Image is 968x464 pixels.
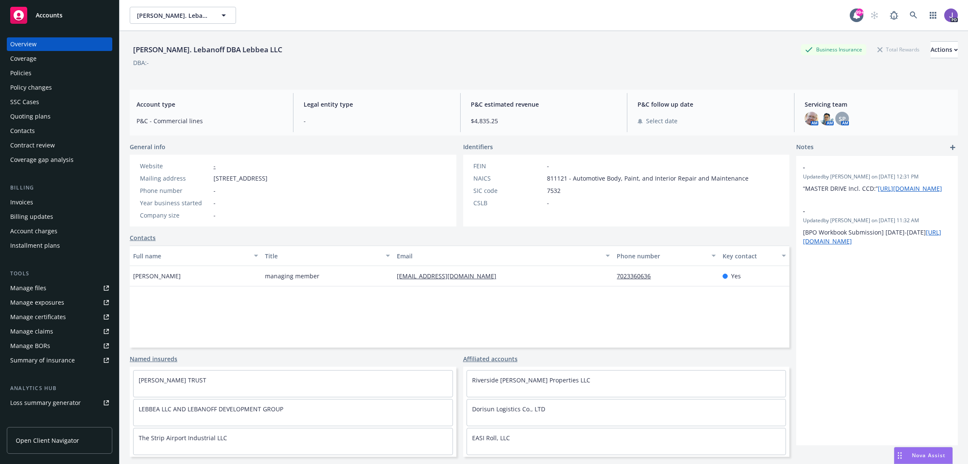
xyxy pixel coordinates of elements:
div: Analytics hub [7,384,112,393]
img: photo [805,112,818,125]
div: NAICS [473,174,544,183]
div: Contract review [10,139,55,152]
button: Title [262,246,393,266]
a: Switch app [925,7,942,24]
span: Notes [796,142,814,153]
span: Identifiers [463,142,493,151]
span: - [547,198,549,207]
div: Year business started [140,198,210,207]
p: [BPO Workbook Submission] [DATE]-[DATE] [803,228,951,246]
span: managing member [265,272,319,280]
a: Contract review [7,139,112,152]
a: add [948,142,958,153]
a: Affiliated accounts [463,354,518,363]
div: Phone number [140,186,210,195]
button: [PERSON_NAME]. Lebanoff DBA Lebbea LLC [130,7,236,24]
div: Billing [7,184,112,192]
span: Manage exposures [7,296,112,309]
div: Business Insurance [801,44,866,55]
span: Updated by [PERSON_NAME] on [DATE] 12:31 PM [803,173,951,181]
a: Manage files [7,281,112,295]
div: Manage certificates [10,310,66,324]
a: Policy changes [7,81,112,94]
div: Policy changes [10,81,52,94]
span: [STREET_ADDRESS] [214,174,268,183]
span: - [214,186,216,195]
button: Actions [931,41,958,58]
button: Email [393,246,613,266]
a: Report a Bug [885,7,903,24]
div: Email [397,252,601,260]
div: Coverage gap analysis [10,153,74,167]
div: Manage claims [10,325,53,338]
span: Select date [646,116,678,125]
a: Manage BORs [7,339,112,353]
a: 7023360636 [617,272,658,280]
div: Website [140,161,210,170]
button: Nova Assist [894,447,953,464]
div: SSC Cases [10,95,39,109]
span: Nova Assist [912,452,945,459]
a: Overview [7,37,112,51]
div: Total Rewards [873,44,924,55]
span: Servicing team [805,100,951,109]
div: Coverage [10,52,37,65]
div: Title [265,252,381,260]
button: Key contact [719,246,789,266]
div: Loss summary generator [10,396,81,410]
a: Accounts [7,3,112,27]
button: Full name [130,246,262,266]
a: Summary of insurance [7,354,112,367]
div: Mailing address [140,174,210,183]
a: Dorisun Logistics Co., LTD [472,405,545,413]
a: Installment plans [7,239,112,252]
a: Search [905,7,922,24]
a: Contacts [7,124,112,138]
span: P&C - Commercial lines [137,116,283,125]
div: Company size [140,211,210,220]
div: Account charges [10,224,57,238]
img: photo [820,112,834,125]
div: Manage files [10,281,46,295]
a: Coverage gap analysis [7,153,112,167]
div: 99+ [856,8,863,16]
div: DBA: - [133,58,149,67]
div: Manage exposures [10,296,64,309]
span: General info [130,142,165,151]
span: [PERSON_NAME]. Lebanoff DBA Lebbea LLC [137,11,211,20]
a: [URL][DOMAIN_NAME] [878,184,942,192]
a: Billing updates [7,210,112,224]
a: Quoting plans [7,110,112,123]
div: FEIN [473,161,544,170]
span: 7532 [547,186,561,195]
div: Contacts [10,124,35,138]
p: “MASTER DRIVE Incl. CCD:” [803,184,951,193]
a: Manage claims [7,325,112,338]
div: Overview [10,37,37,51]
span: Accounts [36,12,63,19]
span: $4,835.25 [471,116,617,125]
span: Yes [731,272,741,280]
span: 811121 - Automotive Body, Paint, and Interior Repair and Maintenance [547,174,749,183]
span: Legal entity type [304,100,450,109]
span: - [304,116,450,125]
span: Updated by [PERSON_NAME] on [DATE] 11:32 AM [803,217,951,224]
span: - [214,211,216,220]
img: photo [944,8,958,22]
a: Named insureds [130,354,177,363]
span: P&C estimated revenue [471,100,617,109]
div: -Updatedby [PERSON_NAME] on [DATE] 11:32 AM[BPO Workbook Submission] [DATE]-[DATE][URL][DOMAIN_NAME] [796,200,958,252]
a: EASI Roll, LLC [472,434,510,442]
div: Installment plans [10,239,60,252]
a: LEBBEA LLC AND LEBANOFF DEVELOPMENT GROUP [139,405,283,413]
div: Invoices [10,195,33,209]
button: Phone number [613,246,719,266]
a: Coverage [7,52,112,65]
a: [PERSON_NAME] TRUST [139,376,206,384]
span: - [803,163,929,172]
a: Contacts [130,233,156,242]
div: [PERSON_NAME]. Lebanoff DBA Lebbea LLC [130,44,286,55]
a: Account charges [7,224,112,238]
div: CSLB [473,198,544,207]
span: SP [839,114,846,123]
